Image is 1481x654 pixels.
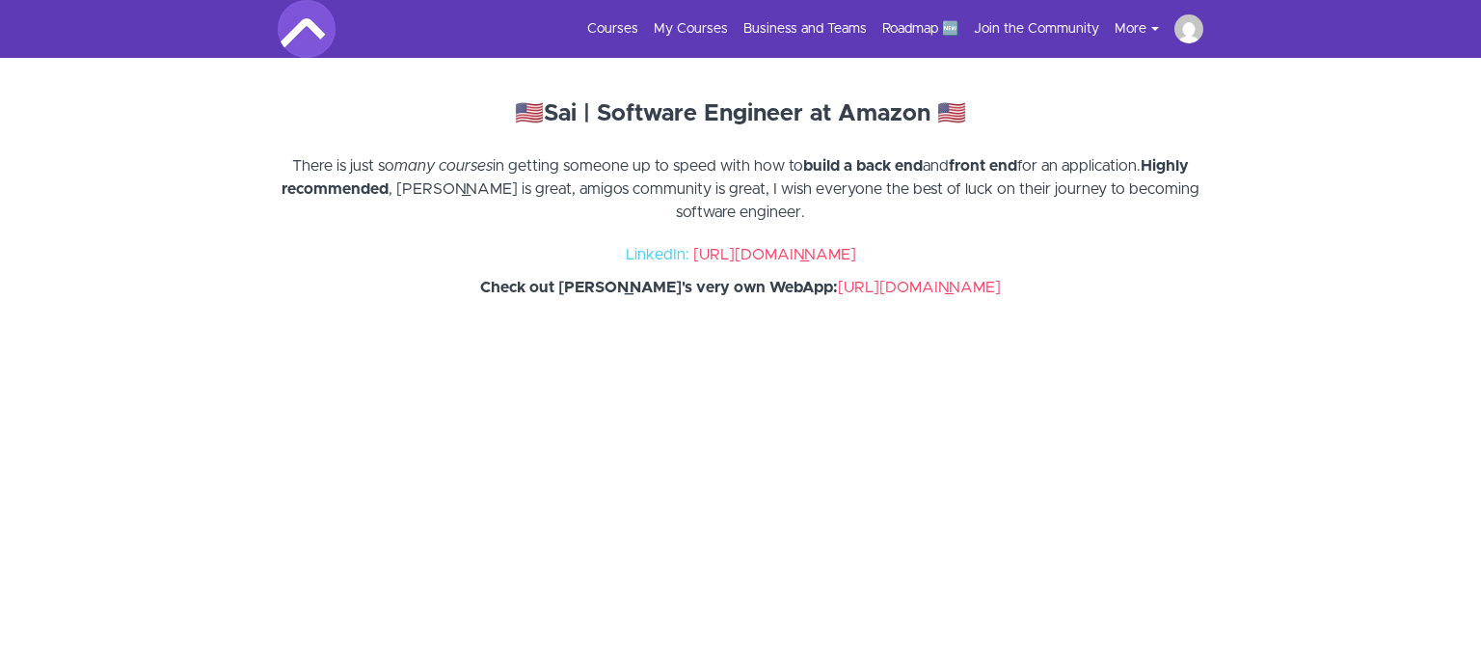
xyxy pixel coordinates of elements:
button: More [1115,19,1174,39]
span: in getting someone up to speed with how to [493,158,803,174]
a: [URL][DOMAIN_NAME] [838,280,1001,295]
strong: build a back end [803,158,923,174]
strong: Sai | Software Engineer at Amazon [544,102,930,125]
a: Roadmap 🆕 [882,19,958,39]
a: Join the Community [974,19,1099,39]
span: , [PERSON_NAME] is great, amigos community is great, I wish everyone the best of luck on their jo... [389,181,1199,220]
span: for an application. [1017,158,1141,174]
a: [URL][DOMAIN_NAME] [693,247,856,262]
span: LinkedIn: [626,247,689,262]
strong: 🇺🇸 [515,102,544,125]
strong: front end [949,158,1017,174]
a: Courses [587,19,638,39]
strong: Check out [PERSON_NAME]'s very own WebApp: [480,280,838,295]
img: izobrazevanje@result.si [1174,14,1203,43]
a: Business and Teams [743,19,867,39]
strong: 🇺🇸 [937,102,966,125]
em: many courses [394,158,493,174]
span: There is just so [292,158,394,174]
a: My Courses [654,19,728,39]
span: and [923,158,949,174]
